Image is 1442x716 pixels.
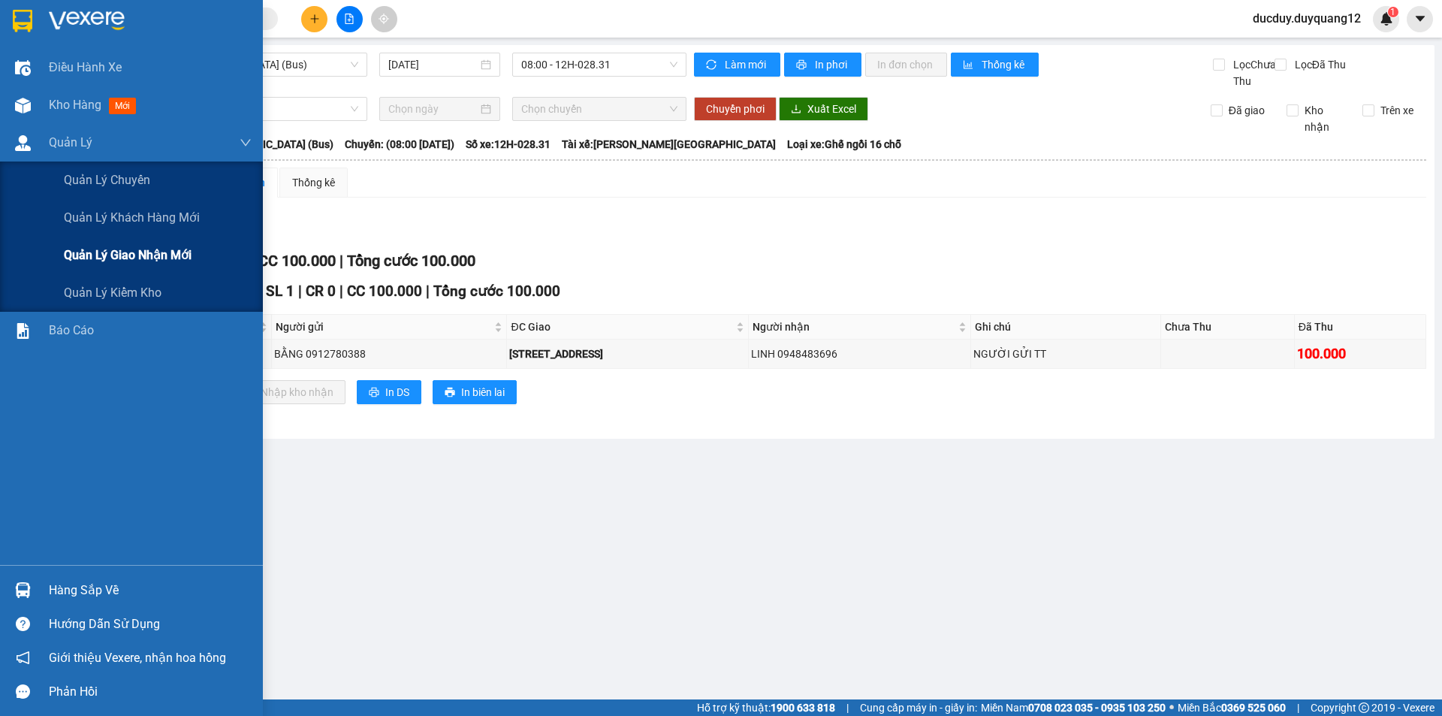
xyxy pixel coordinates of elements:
span: Số xe: 12H-028.31 [466,136,551,153]
span: sync [706,59,719,71]
span: aim [379,14,389,24]
img: warehouse-icon [15,98,31,113]
span: Miền Bắc [1178,699,1286,716]
span: Quản lý khách hàng mới [64,208,200,227]
button: aim [371,6,397,32]
span: Người nhận [753,319,956,335]
img: warehouse-icon [15,582,31,598]
span: 1 [1390,7,1395,17]
button: In đơn chọn [865,53,947,77]
span: In DS [385,384,409,400]
span: Đã giao [1223,102,1271,119]
span: download [791,104,801,116]
th: Đã Thu [1295,315,1426,340]
span: | [1297,699,1299,716]
button: syncLàm mới [694,53,780,77]
button: printerIn biên lai [433,380,517,404]
button: printerIn phơi [784,53,861,77]
span: Thống kê [982,56,1027,73]
div: [STREET_ADDRESS] [509,346,745,362]
button: downloadXuất Excel [779,97,868,121]
span: | [339,282,343,300]
div: Thống kê [292,174,335,191]
span: Cung cấp máy in - giấy in: [860,699,977,716]
span: notification [16,651,30,665]
strong: 0369 525 060 [1221,702,1286,714]
span: down [240,137,252,149]
span: Hỗ trợ kỹ thuật: [697,699,835,716]
sup: 1 [1388,7,1398,17]
span: Lọc Chưa Thu [1227,56,1278,89]
div: 100.000 [1297,343,1423,364]
span: SL 1 [266,282,294,300]
span: Kho hàng [49,98,101,112]
span: bar-chart [963,59,976,71]
span: ⚪️ [1169,705,1174,711]
span: 08:00 - 12H-028.31 [521,53,677,76]
span: Báo cáo [49,321,94,340]
input: 13/08/2025 [388,56,478,73]
span: Điều hành xe [49,58,122,77]
button: file-add [336,6,363,32]
span: Chuyến: (08:00 [DATE]) [345,136,454,153]
span: Quản lý giao nhận mới [64,246,192,264]
input: Chọn ngày [388,101,478,117]
div: BẰNG 0912780388 [274,346,505,362]
div: Hướng dẫn sử dụng [49,613,252,636]
div: Hàng sắp về [49,579,252,602]
div: NGƯỜI GỬI TT [973,346,1158,362]
img: solution-icon [15,323,31,339]
span: Tổng cước 100.000 [347,252,475,270]
span: CC 100.000 [347,282,422,300]
span: message [16,684,30,699]
span: Quản Lý [49,133,92,152]
button: downloadNhập kho nhận [232,380,345,404]
img: logo-vxr [13,10,32,32]
button: Chuyển phơi [694,97,777,121]
span: Kho nhận [1299,102,1351,135]
img: warehouse-icon [15,135,31,151]
span: printer [369,387,379,399]
span: | [298,282,302,300]
span: Quản lý chuyến [64,171,150,189]
img: warehouse-icon [15,60,31,76]
span: | [426,282,430,300]
span: printer [796,59,809,71]
strong: 0708 023 035 - 0935 103 250 [1028,702,1166,714]
span: Quản lý kiểm kho [64,283,161,302]
span: Xuất Excel [807,101,856,117]
span: In biên lai [461,384,505,400]
th: Chưa Thu [1161,315,1295,340]
span: mới [109,98,136,114]
div: LINH 0948483696 [751,346,969,362]
span: CC 100.000 [258,252,336,270]
span: Chọn chuyến [521,98,677,120]
span: Miền Nam [981,699,1166,716]
span: ĐC Giao [511,319,732,335]
img: icon-new-feature [1380,12,1393,26]
span: Loại xe: Ghế ngồi 16 chỗ [787,136,901,153]
strong: 1900 633 818 [771,702,835,714]
span: Giới thiệu Vexere, nhận hoa hồng [49,648,226,667]
span: copyright [1359,702,1369,713]
span: | [339,252,343,270]
button: caret-down [1407,6,1433,32]
span: printer [445,387,455,399]
span: ducduy.duyquang12 [1241,9,1373,28]
span: question-circle [16,617,30,631]
span: Trên xe [1374,102,1419,119]
th: Ghi chú [971,315,1161,340]
span: file-add [344,14,354,24]
button: bar-chartThống kê [951,53,1039,77]
span: Tổng cước 100.000 [433,282,560,300]
span: caret-down [1413,12,1427,26]
button: plus [301,6,327,32]
span: In phơi [815,56,849,73]
span: CR 0 [306,282,336,300]
button: printerIn DS [357,380,421,404]
span: Người gửi [276,319,492,335]
span: Tài xế: [PERSON_NAME][GEOGRAPHIC_DATA] [562,136,776,153]
span: plus [309,14,320,24]
div: Phản hồi [49,681,252,703]
span: Làm mới [725,56,768,73]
